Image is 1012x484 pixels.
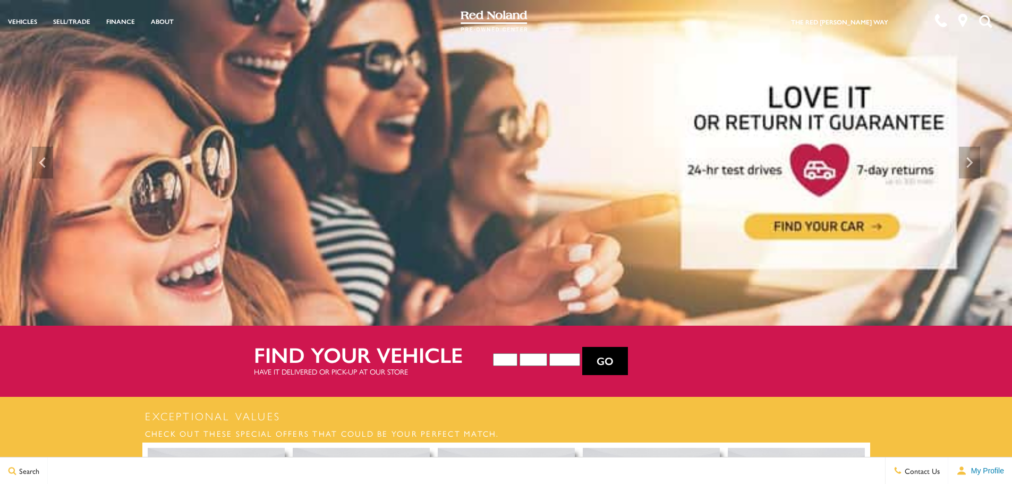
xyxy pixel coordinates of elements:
[142,408,870,424] h2: Exceptional Values
[520,353,547,366] select: Vehicle Make
[959,147,980,179] div: Next
[461,14,528,25] a: Red Noland Pre-Owned
[16,465,39,476] span: Search
[902,465,940,476] span: Contact Us
[549,353,580,366] select: Vehicle Model
[948,457,1012,484] button: Open user profile menu
[461,11,528,32] img: Red Noland Pre-Owned
[582,347,628,376] button: Go
[254,366,493,377] p: Have it delivered or pick-up at our store
[975,1,996,42] button: Open the search field
[254,343,493,366] h2: Find your vehicle
[493,353,517,366] select: Vehicle Year
[142,424,870,443] h3: Check out these special offers that could be your perfect match.
[791,17,888,27] a: The Red [PERSON_NAME] Way
[967,466,1004,475] span: My Profile
[32,147,53,179] div: Previous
